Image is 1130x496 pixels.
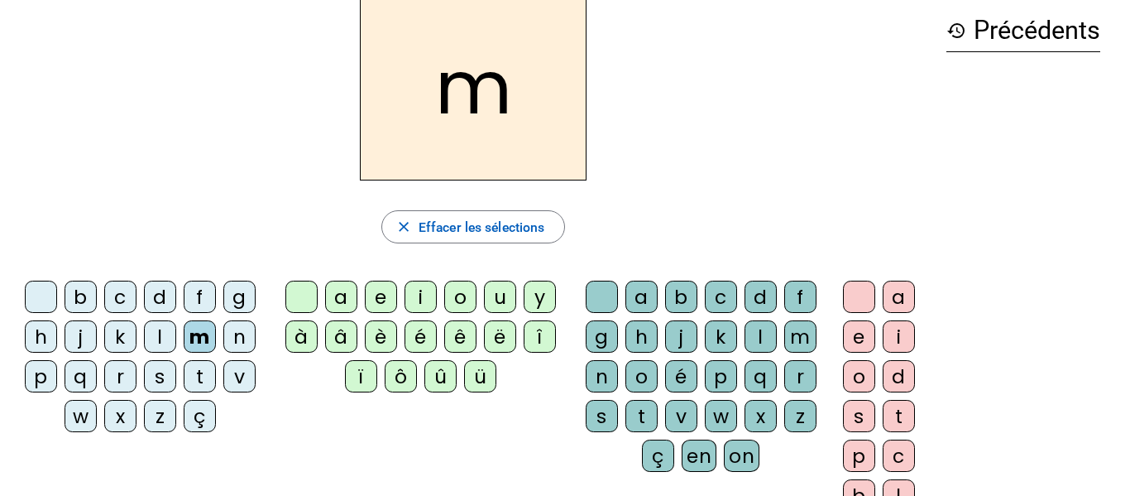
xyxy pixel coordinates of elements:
[586,400,618,432] div: s
[444,281,476,313] div: o
[745,360,777,392] div: q
[104,281,136,313] div: c
[705,400,737,432] div: w
[395,219,412,235] mat-icon: close
[705,281,737,313] div: c
[444,320,476,353] div: ê
[424,360,457,392] div: û
[365,320,397,353] div: è
[25,320,57,353] div: h
[144,400,176,432] div: z
[843,360,875,392] div: o
[144,281,176,313] div: d
[223,281,256,313] div: g
[784,360,816,392] div: r
[223,320,256,353] div: n
[385,360,417,392] div: ô
[405,281,437,313] div: i
[104,360,136,392] div: r
[665,360,697,392] div: é
[883,360,915,392] div: d
[25,360,57,392] div: p
[843,440,875,472] div: p
[745,320,777,353] div: l
[524,320,556,353] div: î
[184,400,216,432] div: ç
[625,400,658,432] div: t
[883,440,915,472] div: c
[586,360,618,392] div: n
[682,440,716,472] div: en
[784,400,816,432] div: z
[223,360,256,392] div: v
[745,281,777,313] div: d
[625,320,658,353] div: h
[586,320,618,353] div: g
[65,281,97,313] div: b
[883,400,915,432] div: t
[665,400,697,432] div: v
[883,320,915,353] div: i
[144,360,176,392] div: s
[625,360,658,392] div: o
[665,320,697,353] div: j
[104,400,136,432] div: x
[184,281,216,313] div: f
[784,281,816,313] div: f
[65,400,97,432] div: w
[705,320,737,353] div: k
[625,281,658,313] div: a
[325,320,357,353] div: â
[405,320,437,353] div: é
[642,440,674,472] div: ç
[104,320,136,353] div: k
[144,320,176,353] div: l
[285,320,318,353] div: à
[524,281,556,313] div: y
[345,360,377,392] div: ï
[184,360,216,392] div: t
[325,281,357,313] div: a
[365,281,397,313] div: e
[883,281,915,313] div: a
[784,320,816,353] div: m
[65,360,97,392] div: q
[724,440,759,472] div: on
[65,320,97,353] div: j
[484,281,516,313] div: u
[843,320,875,353] div: e
[745,400,777,432] div: x
[705,360,737,392] div: p
[665,281,697,313] div: b
[484,320,516,353] div: ë
[946,21,966,41] mat-icon: history
[419,216,544,238] span: Effacer les sélections
[464,360,496,392] div: ü
[843,400,875,432] div: s
[381,210,566,243] button: Effacer les sélections
[184,320,216,353] div: m
[946,10,1100,52] h3: Précédents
